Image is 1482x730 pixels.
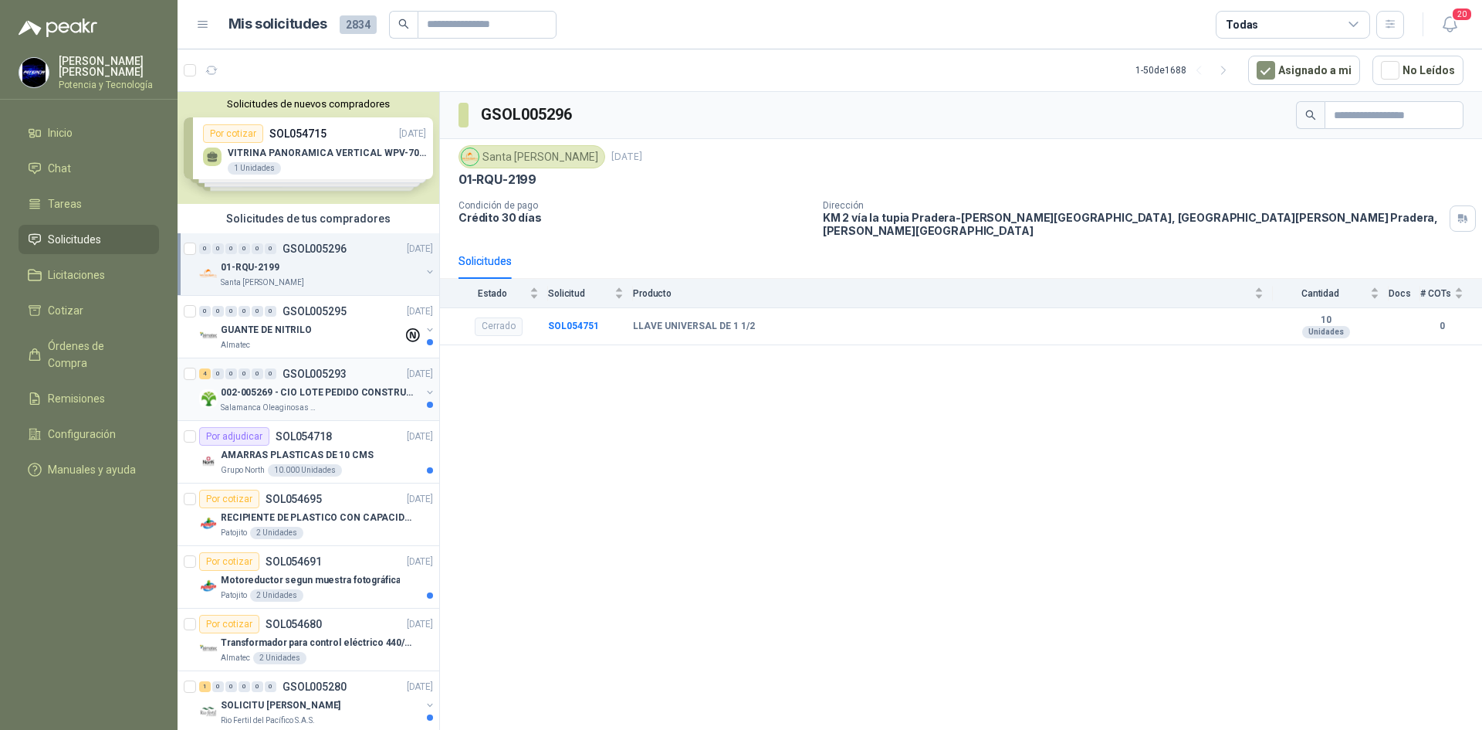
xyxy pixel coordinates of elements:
span: Cotizar [48,302,83,319]
p: Condición de pago [458,200,810,211]
p: 01-RQU-2199 [221,260,279,275]
p: [DATE] [407,617,433,632]
p: GSOL005280 [283,681,347,692]
button: No Leídos [1372,56,1463,85]
a: Solicitudes [19,225,159,254]
p: [DATE] [407,555,433,569]
img: Company Logo [199,264,218,283]
a: Remisiones [19,384,159,413]
th: Solicitud [548,279,633,307]
img: Logo peakr [19,19,97,37]
p: SOL054718 [276,431,332,442]
div: 0 [252,243,263,254]
div: 2 Unidades [250,589,303,602]
th: Estado [440,279,548,307]
button: 20 [1436,11,1463,39]
th: Docs [1389,279,1420,307]
div: 0 [239,368,250,379]
p: Rio Fertil del Pacífico S.A.S. [221,715,315,727]
div: 0 [225,243,237,254]
p: [DATE] [407,680,433,694]
div: 0 [252,681,263,692]
div: Por cotizar [199,552,259,571]
p: GSOL005293 [283,368,347,379]
p: SOLICITU [PERSON_NAME] [221,698,340,713]
img: Company Logo [199,327,218,345]
div: 0 [199,243,211,254]
a: Licitaciones [19,260,159,290]
p: 002-005269 - CIO LOTE PEDIDO CONSTRUCCION [221,385,413,400]
span: 2834 [340,15,377,34]
span: Órdenes de Compra [48,338,144,372]
div: Santa [PERSON_NAME] [458,145,605,168]
p: AMARRAS PLASTICAS DE 10 CMS [221,448,374,463]
a: Por cotizarSOL054680[DATE] Company LogoTransformador para control eléctrico 440/220/110 - 45O VA.... [178,609,439,671]
div: 0 [239,243,250,254]
div: 1 - 50 de 1688 [1135,58,1236,83]
div: Unidades [1302,326,1350,338]
span: search [398,19,409,29]
span: 20 [1451,7,1473,22]
b: SOL054751 [548,321,599,331]
div: Solicitudes de nuevos compradoresPor cotizarSOL054715[DATE] VITRINA PANORAMICA VERTICAL WPV-700FA... [178,92,439,204]
div: 0 [212,243,224,254]
th: Producto [633,279,1273,307]
div: 2 Unidades [253,652,306,664]
p: [PERSON_NAME] [PERSON_NAME] [59,56,159,77]
div: 4 [199,368,211,379]
span: Configuración [48,426,116,443]
th: Cantidad [1273,279,1389,307]
span: Remisiones [48,390,105,407]
p: Salamanca Oleaginosas SAS [221,402,318,414]
a: 4 0 0 0 0 0 GSOL005293[DATE] Company Logo002-005269 - CIO LOTE PEDIDO CONSTRUCCIONSalamanca Oleag... [199,365,436,414]
div: 0 [265,368,276,379]
p: [DATE] [407,367,433,382]
img: Company Logo [19,58,49,87]
div: 0 [225,306,237,317]
a: Por cotizarSOL054691[DATE] Company LogoMotoreductor segun muestra fotográficaPatojito2 Unidades [178,546,439,609]
p: [DATE] [407,430,433,444]
div: 0 [212,306,224,317]
div: 0 [212,368,224,379]
span: # COTs [1420,288,1451,299]
div: 0 [252,368,263,379]
a: Cotizar [19,296,159,325]
img: Company Logo [199,514,218,533]
span: Solicitudes [48,231,101,248]
a: Por cotizarSOL054695[DATE] Company LogoRECIPIENTE DE PLASTICO CON CAPACIDAD DE 1.8 LT PARA LA EXT... [178,484,439,546]
div: 10.000 Unidades [268,464,342,477]
h3: GSOL005296 [481,103,574,127]
p: SOL054691 [266,556,322,567]
span: Inicio [48,124,73,141]
a: Por adjudicarSOL054718[DATE] Company LogoAMARRAS PLASTICAS DE 10 CMSGrupo North10.000 Unidades [178,421,439,484]
img: Company Logo [199,452,218,470]
div: 0 [239,306,250,317]
p: KM 2 vía la tupia Pradera-[PERSON_NAME][GEOGRAPHIC_DATA], [GEOGRAPHIC_DATA][PERSON_NAME] Pradera ... [823,211,1443,237]
div: 0 [212,681,224,692]
span: Producto [633,288,1251,299]
span: Licitaciones [48,267,105,284]
p: RECIPIENTE DE PLASTICO CON CAPACIDAD DE 1.8 LT PARA LA EXTRACCIÓN MANUAL DE LIQUIDOS [221,511,413,525]
span: Manuales y ayuda [48,461,136,478]
p: GUANTE DE NITRILO [221,323,312,338]
div: Solicitudes de tus compradores [178,204,439,233]
a: Tareas [19,189,159,219]
a: Manuales y ayuda [19,455,159,484]
div: 0 [199,306,211,317]
b: 0 [1420,319,1463,334]
p: 01-RQU-2199 [458,171,536,188]
div: 1 [199,681,211,692]
span: Cantidad [1273,288,1367,299]
button: Solicitudes de nuevos compradores [184,98,433,110]
h1: Mis solicitudes [228,13,327,36]
button: Asignado a mi [1248,56,1360,85]
a: Inicio [19,118,159,148]
div: 0 [265,306,276,317]
div: Solicitudes [458,253,512,270]
span: Tareas [48,195,82,212]
img: Company Logo [462,148,479,165]
p: SOL054680 [266,619,322,630]
p: [DATE] [611,150,642,165]
div: 0 [265,681,276,692]
p: Santa [PERSON_NAME] [221,277,304,289]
